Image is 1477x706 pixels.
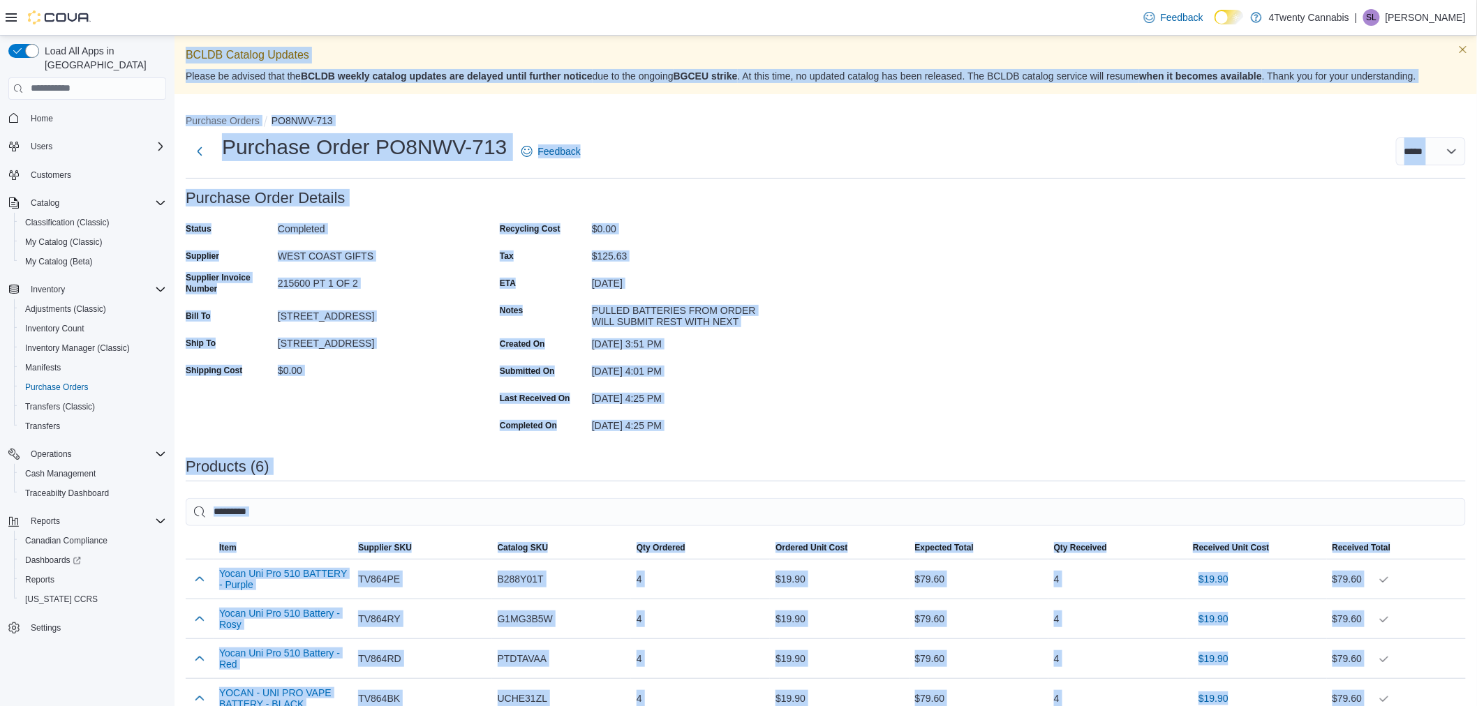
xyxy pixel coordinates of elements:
[14,299,172,319] button: Adjustments (Classic)
[20,591,103,608] a: [US_STATE] CCRS
[25,555,81,566] span: Dashboards
[301,70,593,82] strong: BCLDB weekly catalog updates are delayed until further notice
[20,379,94,396] a: Purchase Orders
[25,110,166,127] span: Home
[25,236,103,248] span: My Catalog (Classic)
[3,280,172,299] button: Inventory
[770,565,909,593] div: $19.90
[186,115,260,126] button: Purchase Orders
[1139,70,1262,82] strong: when it becomes available
[25,574,54,585] span: Reports
[1198,572,1229,586] span: $19.90
[915,542,974,553] span: Expected Total
[352,536,491,559] button: Supplier SKU
[1048,645,1187,673] div: 4
[631,645,770,673] div: 4
[219,542,237,553] span: Item
[500,305,523,316] label: Notes
[498,571,544,587] span: B288Y01T
[1193,565,1234,593] button: $19.90
[20,571,166,588] span: Reports
[492,536,631,559] button: Catalog SKU
[25,421,60,432] span: Transfers
[1363,9,1380,26] div: Sheila Larson
[25,513,166,529] span: Reports
[3,617,172,638] button: Settings
[3,137,172,156] button: Users
[20,465,101,482] a: Cash Management
[20,485,166,502] span: Traceabilty Dashboard
[1138,3,1209,31] a: Feedback
[278,272,465,289] div: 215600 PT 1 OF 2
[20,379,166,396] span: Purchase Orders
[186,114,1466,130] nav: An example of EuiBreadcrumbs
[500,338,545,350] label: Created On
[222,133,507,161] h1: Purchase Order PO8NWV-713
[1333,542,1391,553] span: Received Total
[14,464,172,483] button: Cash Management
[1367,9,1377,26] span: SL
[1386,9,1466,26] p: [PERSON_NAME]
[20,253,166,270] span: My Catalog (Beta)
[631,605,770,633] div: 4
[20,234,166,250] span: My Catalog (Classic)
[500,278,516,289] label: ETA
[770,605,909,633] div: $19.90
[25,401,95,412] span: Transfers (Classic)
[14,483,172,503] button: Traceabilty Dashboard
[14,397,172,416] button: Transfers (Classic)
[25,138,58,155] button: Users
[498,610,553,627] span: G1MG3B5W
[910,645,1048,673] div: $79.60
[14,589,172,609] button: [US_STATE] CCRS
[25,217,110,228] span: Classification (Classic)
[20,301,166,317] span: Adjustments (Classic)
[186,338,216,349] label: Ship To
[28,10,91,24] img: Cova
[278,305,465,322] div: [STREET_ADDRESS]
[1193,645,1234,673] button: $19.90
[31,516,60,527] span: Reports
[592,414,779,431] div: [DATE] 4:25 PM
[20,552,87,569] a: Dashboards
[3,108,172,128] button: Home
[186,365,242,376] label: Shipping Cost
[516,137,586,165] a: Feedback
[14,213,172,232] button: Classification (Classic)
[278,332,465,349] div: [STREET_ADDRESS]
[186,272,272,294] label: Supplier Invoice Number
[219,568,347,590] button: Yocan Uni Pro 510 BATTERY - Purple
[25,195,65,211] button: Catalog
[186,250,219,262] label: Supplier
[538,144,581,158] span: Feedback
[20,359,66,376] a: Manifests
[186,137,214,165] button: Next
[25,362,61,373] span: Manifests
[3,444,172,464] button: Operations
[1198,691,1229,705] span: $19.90
[25,323,84,334] span: Inventory Count
[278,218,465,234] div: Completed
[20,591,166,608] span: Washington CCRS
[219,647,347,670] button: Yocan Uni Pro 510 Battery - Red
[592,299,779,327] div: PULLED BATTERIES FROM ORDER WILL SUBMIT REST WITH NEXT
[20,253,98,270] a: My Catalog (Beta)
[186,69,1466,83] p: Please be advised that the due to the ongoing . At this time, no updated catalog has been release...
[498,542,549,553] span: Catalog SKU
[20,398,101,415] a: Transfers (Classic)
[20,465,166,482] span: Cash Management
[770,536,909,559] button: Ordered Unit Cost
[25,281,166,298] span: Inventory
[25,110,59,127] a: Home
[31,622,61,633] span: Settings
[3,193,172,213] button: Catalog
[20,214,115,231] a: Classification (Classic)
[25,166,166,183] span: Customers
[25,343,130,354] span: Inventory Manager (Classic)
[20,301,112,317] a: Adjustments (Classic)
[1215,10,1244,24] input: Dark Mode
[1198,652,1229,666] span: $19.90
[3,511,172,531] button: Reports
[14,252,172,271] button: My Catalog (Beta)
[20,418,166,435] span: Transfers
